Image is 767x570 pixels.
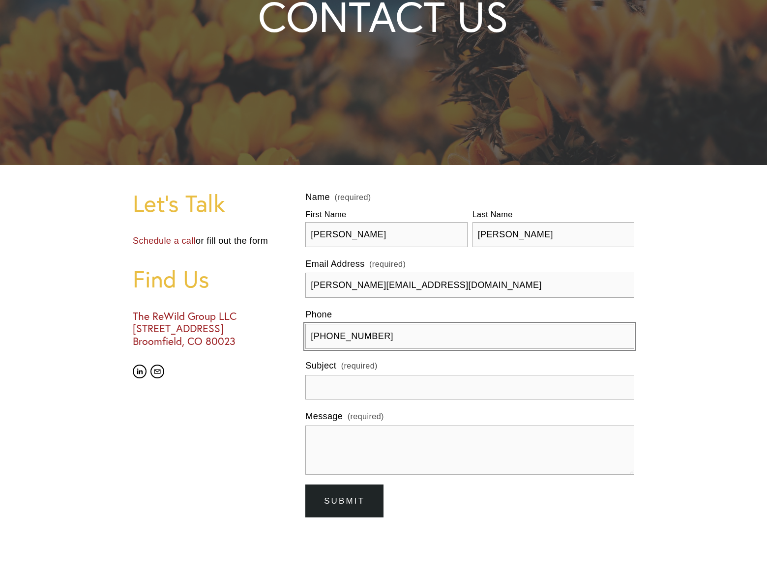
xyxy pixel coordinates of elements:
span: Subject [305,359,336,373]
span: Name [305,190,330,204]
span: (required) [348,410,384,423]
a: LinkedIn [133,365,147,378]
h3: The ReWild Group LLC [STREET_ADDRESS] Broomfield, CO 80023 [133,310,289,348]
a: karen@parker4you.com [150,365,164,378]
div: First Name [305,208,467,222]
span: Phone [305,308,332,322]
a: Schedule a call [133,236,196,246]
span: (required) [369,258,406,271]
span: Email Address [305,257,364,271]
h1: Let's Talk [133,190,289,216]
span: (required) [341,360,378,372]
p: or fill out the form [133,234,289,248]
h1: Find Us [133,266,289,292]
span: Message [305,409,343,424]
span: Submit [324,496,365,506]
div: Last Name [472,208,634,222]
span: (required) [334,193,371,201]
button: SubmitSubmit [305,484,383,517]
